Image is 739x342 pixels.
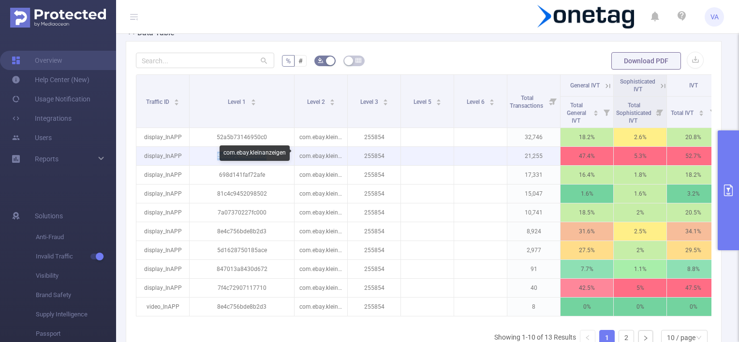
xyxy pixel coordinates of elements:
p: 5.3% [614,147,666,165]
p: 21,255 [507,147,560,165]
p: 7.7% [561,260,613,278]
i: icon: caret-up [436,98,442,100]
i: icon: caret-up [489,98,495,100]
p: 8e4c756bde8b2d3 [190,298,294,316]
p: 8 [507,298,560,316]
p: 27.5% [561,241,613,259]
p: com.ebay.kleinanzeigen [295,185,347,203]
a: Help Center (New) [12,70,89,89]
div: Sort [698,109,704,114]
p: 0% [561,298,613,316]
p: 3.2% [667,185,720,203]
p: 1.8% [614,166,666,184]
p: display_InAPP [136,241,189,259]
p: 5% [614,279,666,297]
i: icon: caret-up [383,98,388,100]
p: 32,746 [507,128,560,146]
p: 255854 [348,298,400,316]
span: VA [710,7,719,27]
i: icon: caret-down [593,112,599,115]
p: 2.6% [614,128,666,146]
p: 255854 [348,260,400,278]
p: 255854 [348,185,400,203]
i: icon: caret-down [251,101,256,104]
i: icon: caret-up [174,98,179,100]
a: Usage Notification [12,89,90,109]
p: display_InAPP [136,260,189,278]
div: Sort [174,98,179,103]
p: display_InAPP [136,222,189,241]
span: Level 2 [307,99,326,105]
p: 31.6% [561,222,613,241]
p: 10,741 [507,203,560,222]
p: com.ebay.kleinanzeigen [295,203,347,222]
p: 91 [507,260,560,278]
span: Solutions [35,206,63,226]
div: Sort [593,109,599,114]
p: 18.2% [667,166,720,184]
input: Search... [136,53,274,68]
p: display_InAPP [136,279,189,297]
p: 255854 [348,147,400,165]
p: 8.8% [667,260,720,278]
span: Total Sophisticated IVT [616,102,651,124]
p: 18.5% [561,203,613,222]
p: 52.7% [667,147,720,165]
i: icon: left [585,335,591,341]
p: 5d0d72448d8bfb0 [190,147,294,165]
i: Filter menu [706,97,720,128]
i: icon: caret-up [330,98,335,100]
p: com.ebay.kleinanzeigen [295,166,347,184]
span: Supply Intelligence [36,305,116,324]
p: 40 [507,279,560,297]
p: 255854 [348,222,400,241]
i: icon: caret-down [174,101,179,104]
p: 7a07370227fc000 [190,203,294,222]
p: 2% [614,241,666,259]
p: 255854 [348,241,400,259]
span: Invalid Traffic [36,247,116,266]
span: Anti-Fraud [36,228,116,247]
span: Level 5 [414,99,433,105]
span: Brand Safety [36,285,116,305]
i: icon: caret-up [698,109,704,112]
i: Filter menu [547,75,560,128]
i: icon: caret-up [251,98,256,100]
p: 2,977 [507,241,560,259]
p: 1.1% [614,260,666,278]
p: 18.2% [561,128,613,146]
p: 255854 [348,166,400,184]
i: icon: down [696,335,702,342]
a: Integrations [12,109,72,128]
p: 29.5% [667,241,720,259]
p: com.ebay.kleinanzeigen [295,298,347,316]
span: Total General IVT [567,102,586,124]
p: 34.1% [667,222,720,241]
i: icon: caret-down [330,101,335,104]
p: 0% [614,298,666,316]
p: 255854 [348,279,400,297]
div: Sort [329,98,335,103]
i: Filter menu [653,97,666,128]
p: com.ebay.kleinanzeigen [295,241,347,259]
span: Level 3 [360,99,380,105]
p: display_InAPP [136,203,189,222]
p: com.ebay.kleinanzeigen [295,260,347,278]
span: Visibility [36,266,116,285]
p: 255854 [348,203,400,222]
button: Download PDF [611,52,681,70]
p: com.ebay.kleinanzeigen [295,279,347,297]
p: display_InAPP [136,128,189,146]
p: com.ebay.kleinanzeigen [295,128,347,146]
p: 20.8% [667,128,720,146]
p: 47.5% [667,279,720,297]
p: 1.6% [561,185,613,203]
p: video_InAPP [136,298,189,316]
span: IVT [689,82,698,89]
p: 2.5% [614,222,666,241]
div: Sort [436,98,442,103]
p: 0% [667,298,720,316]
span: Traffic ID [146,99,171,105]
div: Sort [489,98,495,103]
i: icon: right [643,335,649,341]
